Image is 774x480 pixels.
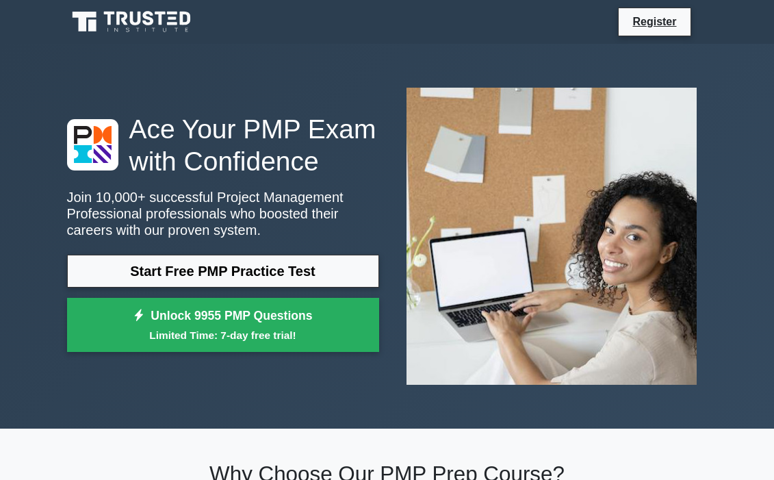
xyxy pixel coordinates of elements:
h1: Ace Your PMP Exam with Confidence [67,114,379,178]
small: Limited Time: 7-day free trial! [84,327,362,343]
p: Join 10,000+ successful Project Management Professional professionals who boosted their careers w... [67,189,379,238]
a: Start Free PMP Practice Test [67,255,379,288]
a: Unlock 9955 PMP QuestionsLimited Time: 7-day free trial! [67,298,379,353]
a: Register [624,13,684,30]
